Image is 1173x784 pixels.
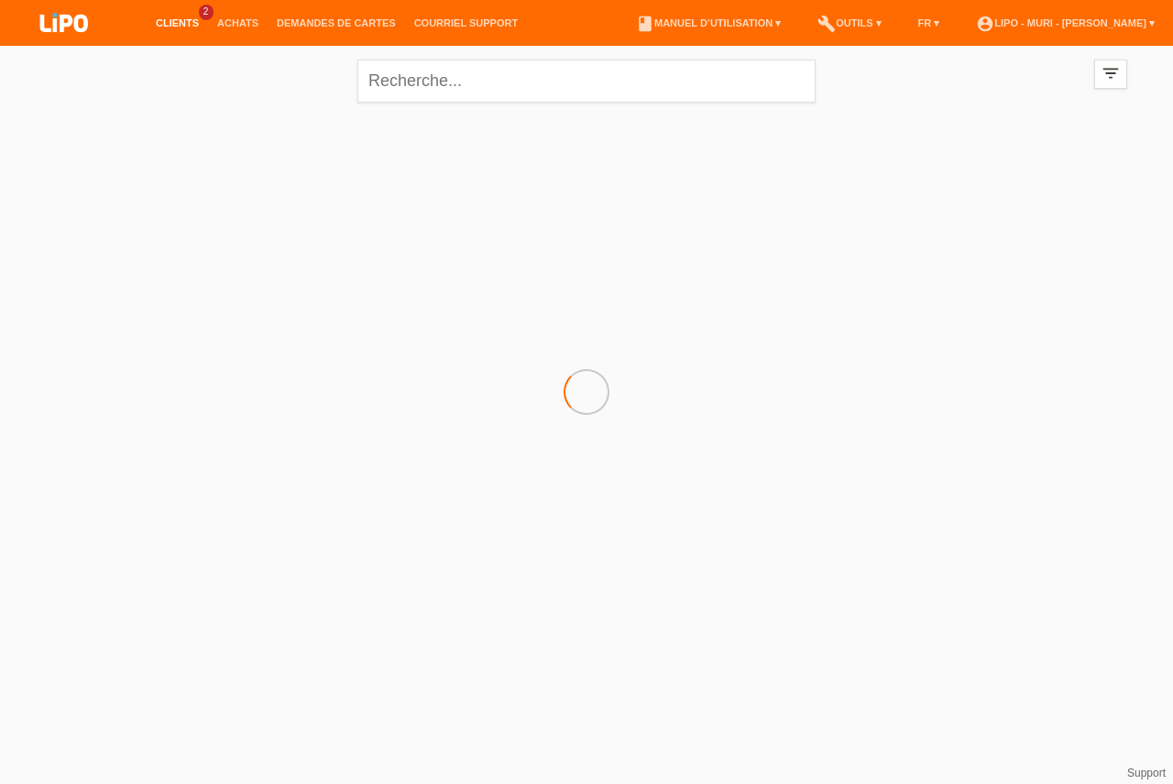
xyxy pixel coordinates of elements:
a: Courriel Support [405,17,527,28]
a: Demandes de cartes [268,17,405,28]
i: filter_list [1101,63,1121,83]
a: Achats [208,17,268,28]
i: build [817,15,836,33]
a: buildOutils ▾ [808,17,890,28]
i: book [636,15,654,33]
input: Recherche... [357,60,816,103]
a: LIPO pay [18,38,110,51]
a: bookManuel d’utilisation ▾ [627,17,790,28]
i: account_circle [976,15,994,33]
span: 2 [199,5,214,20]
a: FR ▾ [909,17,949,28]
a: Support [1127,767,1166,779]
a: account_circleLIPO - Muri - [PERSON_NAME] ▾ [967,17,1164,28]
a: Clients [147,17,208,28]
